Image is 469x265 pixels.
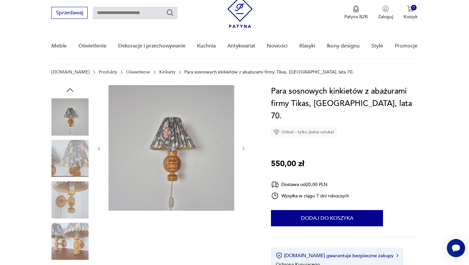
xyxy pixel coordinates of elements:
a: Ikony designu [327,33,360,59]
a: Meble [51,33,67,59]
div: 0 [411,5,417,10]
p: Patyna B2B [344,14,368,20]
a: Promocje [395,33,418,59]
button: Szukaj [166,9,174,17]
button: [DOMAIN_NAME] gwarantuje bezpieczne zakupy [276,252,398,259]
a: Produkty [99,70,117,75]
a: Oświetlenie [126,70,150,75]
a: Oświetlenie [78,33,107,59]
button: Zaloguj [378,6,393,20]
a: Antykwariat [227,33,255,59]
h1: Para sosnowych kinkietów z abażurami firmy Tikas, [GEOGRAPHIC_DATA], lata 70. [271,85,417,122]
img: Ikona certyfikatu [276,252,282,259]
img: Zdjęcie produktu Para sosnowych kinkietów z abażurami firmy Tikas, Norwegia, lata 70. [51,140,89,177]
img: Ikona medalu [353,6,359,13]
img: Ikonka użytkownika [382,6,389,12]
img: Zdjęcie produktu Para sosnowych kinkietów z abażurami firmy Tikas, Norwegia, lata 70. [51,223,89,260]
a: Sprzedawaj [51,11,88,16]
img: Ikona dostawy [271,180,279,189]
button: Patyna B2B [344,6,368,20]
img: Zdjęcie produktu Para sosnowych kinkietów z abażurami firmy Tikas, Norwegia, lata 70. [51,98,89,135]
a: Kinkiety [159,70,176,75]
a: [DOMAIN_NAME] [51,70,90,75]
a: Kuchnia [197,33,216,59]
button: 0Koszyk [404,6,418,20]
a: Klasyki [299,33,315,59]
p: Para sosnowych kinkietów z abażurami firmy Tikas, [GEOGRAPHIC_DATA], lata 70. [184,70,354,75]
img: Ikona strzałki w prawo [396,254,398,257]
img: Zdjęcie produktu Para sosnowych kinkietów z abażurami firmy Tikas, Norwegia, lata 70. [108,85,234,211]
a: Ikona medaluPatyna B2B [344,6,368,20]
a: Nowości [267,33,288,59]
p: 550,00 zł [271,158,304,170]
button: Dodaj do koszyka [271,210,383,226]
div: Unikat - tylko jedna sztuka! [271,127,337,137]
a: Dekoracje i przechowywanie [118,33,186,59]
button: Sprzedawaj [51,7,88,19]
p: Koszyk [404,14,418,20]
div: Wysyłka w ciągu 7 dni roboczych [271,192,349,200]
iframe: Smartsupp widget button [447,239,465,257]
a: Style [371,33,383,59]
img: Ikona diamentu [274,129,279,135]
img: Ikona koszyka [407,6,414,12]
img: Zdjęcie produktu Para sosnowych kinkietów z abażurami firmy Tikas, Norwegia, lata 70. [51,181,89,218]
p: Zaloguj [378,14,393,20]
div: Dostawa od 20,00 PLN [271,180,349,189]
